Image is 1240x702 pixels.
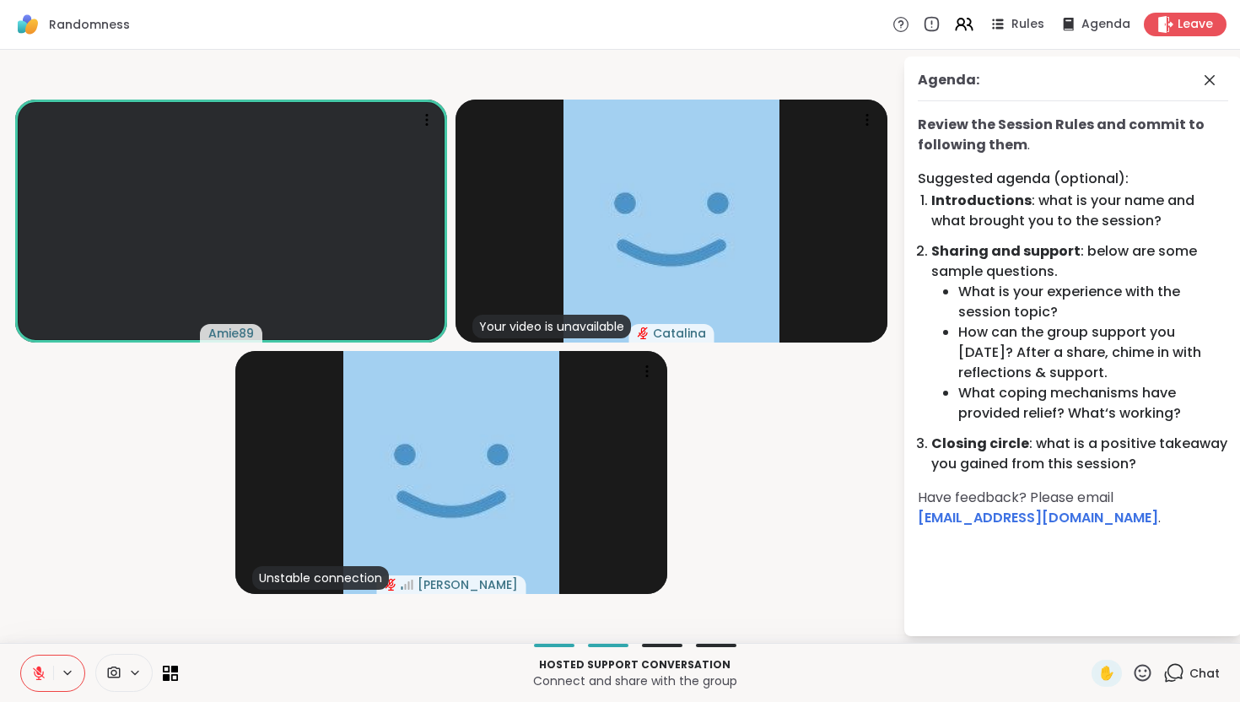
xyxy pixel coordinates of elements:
p: Have feedback? Please email . [918,488,1228,528]
b: Sharing and support [931,241,1081,261]
b: Closing circle [931,434,1029,453]
span: Agenda [1081,16,1130,33]
span: ✋ [1098,663,1115,683]
span: Amie89 [208,325,254,342]
div: Suggested agenda (optional): [918,169,1228,189]
li: What coping mechanisms have provided relief? What‘s working? [958,383,1228,424]
div: . [918,115,1228,155]
span: [PERSON_NAME] [418,576,518,593]
li: What is your experience with the session topic? [958,282,1228,322]
div: Your video is unavailable [472,315,631,338]
li: : what is your name and what brought you to the session? [931,191,1228,231]
span: Catalina [653,325,706,342]
li: : what is a positive takeaway you gained from this session? [931,434,1228,474]
img: Sandra_D [343,351,559,594]
div: Agenda: [918,70,979,90]
span: Chat [1189,665,1220,682]
li: How can the group support you [DATE]? After a share, chime in with reflections & support. [958,322,1228,383]
span: Randomness [49,16,130,33]
li: : below are some sample questions. [931,241,1228,424]
img: ShareWell Logomark [13,10,42,39]
a: [EMAIL_ADDRESS][DOMAIN_NAME] [918,508,1158,527]
p: Connect and share with the group [188,672,1081,689]
b: Review the Session Rules and commit to following them [918,115,1205,154]
p: Hosted support conversation [188,657,1081,672]
span: audio-muted [385,579,397,591]
span: Rules [1011,16,1044,33]
b: Introductions [931,191,1032,210]
span: audio-muted [638,327,650,339]
img: Catalina [563,100,779,343]
span: Leave [1178,16,1213,33]
div: Unstable connection [252,566,389,590]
